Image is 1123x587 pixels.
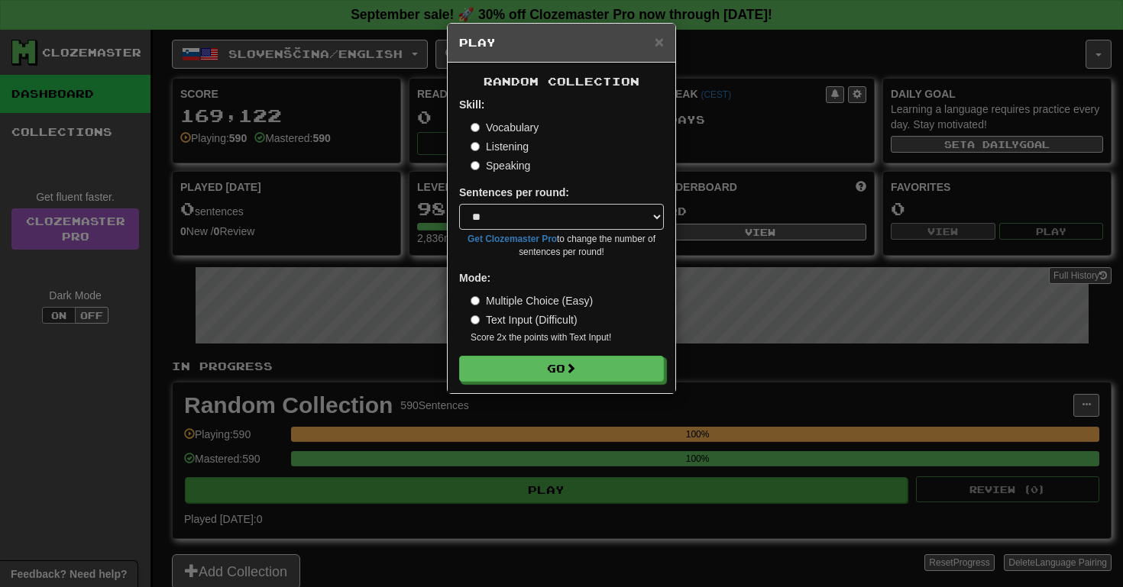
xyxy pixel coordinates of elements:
small: Score 2x the points with Text Input ! [471,331,664,344]
input: Text Input (Difficult) [471,315,480,324]
a: Get Clozemaster Pro [468,234,557,244]
strong: Skill: [459,98,484,111]
label: Sentences per round: [459,185,569,200]
small: to change the number of sentences per round! [459,233,664,259]
span: × [655,33,664,50]
h5: Play [459,35,664,50]
label: Speaking [471,158,530,173]
input: Listening [471,142,480,151]
button: Go [459,356,664,382]
label: Vocabulary [471,120,539,135]
span: Random Collection [484,75,639,88]
input: Multiple Choice (Easy) [471,296,480,305]
button: Close [655,34,664,50]
strong: Mode: [459,272,490,284]
label: Listening [471,139,529,154]
input: Speaking [471,161,480,170]
label: Multiple Choice (Easy) [471,293,593,308]
input: Vocabulary [471,123,480,132]
label: Text Input (Difficult) [471,312,578,327]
